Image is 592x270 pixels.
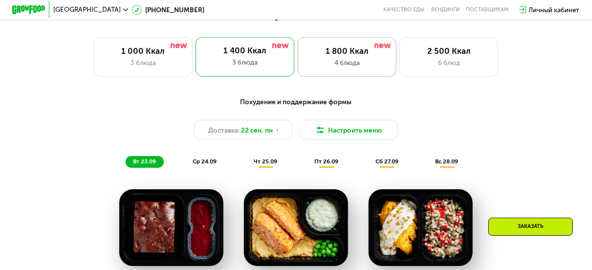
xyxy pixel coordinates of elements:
[375,158,398,165] span: сб 27.09
[204,45,286,55] div: 1 400 Ккал
[132,5,204,15] a: [PHONE_NUMBER]
[431,6,460,13] a: Вендинги
[408,58,489,67] div: 6 блюд
[307,58,388,67] div: 4 блюда
[133,158,156,165] span: вт 23.09
[307,46,388,56] div: 1 800 Ккал
[53,6,121,13] span: [GEOGRAPHIC_DATA]
[254,158,277,165] span: чт 25.09
[193,158,217,165] span: ср 24.09
[529,5,580,15] div: Личный кабинет
[384,6,425,13] a: Качество еды
[53,97,540,107] div: Похудение и поддержание формы
[103,58,184,67] div: 3 блюда
[299,120,398,139] button: Настроить меню
[103,46,184,56] div: 1 000 Ккал
[204,57,286,67] div: 3 блюда
[488,218,573,236] div: Заказать
[208,125,240,135] span: Доставка:
[241,125,273,135] span: 22 сен, пн
[408,46,489,56] div: 2 500 Ккал
[314,158,338,165] span: пт 26.09
[466,6,509,13] div: поставщикам
[436,158,459,165] span: вс 28.09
